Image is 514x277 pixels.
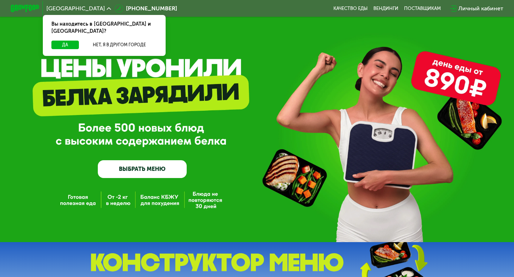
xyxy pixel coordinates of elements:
a: Вендинги [373,6,398,11]
a: ВЫБРАТЬ МЕНЮ [98,160,187,178]
a: Качество еды [333,6,368,11]
span: [GEOGRAPHIC_DATA] [46,6,105,11]
div: поставщикам [404,6,441,11]
a: [PHONE_NUMBER] [115,4,177,13]
button: Нет, я в другом городе [82,41,157,49]
div: Личный кабинет [458,4,503,13]
button: Да [51,41,79,49]
div: Вы находитесь в [GEOGRAPHIC_DATA] и [GEOGRAPHIC_DATA]? [43,15,166,41]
